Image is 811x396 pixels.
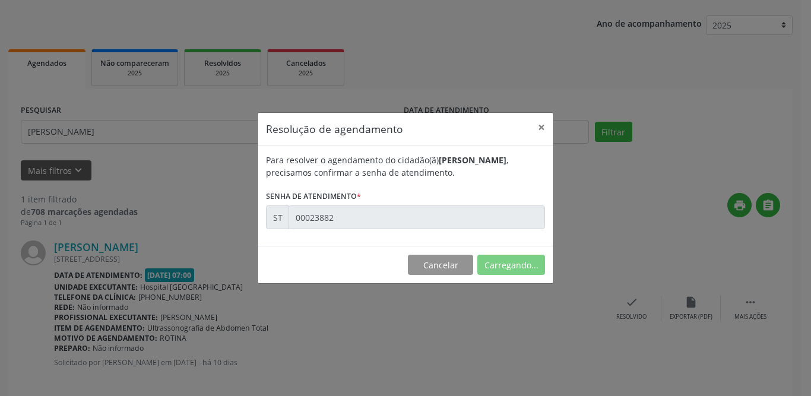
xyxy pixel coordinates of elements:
[266,205,289,229] div: ST
[477,255,545,275] button: Carregando...
[266,121,403,137] h5: Resolução de agendamento
[408,255,473,275] button: Cancelar
[266,154,545,179] div: Para resolver o agendamento do cidadão(ã) , precisamos confirmar a senha de atendimento.
[439,154,506,166] b: [PERSON_NAME]
[266,187,361,205] label: Senha de atendimento
[530,113,553,142] button: Close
